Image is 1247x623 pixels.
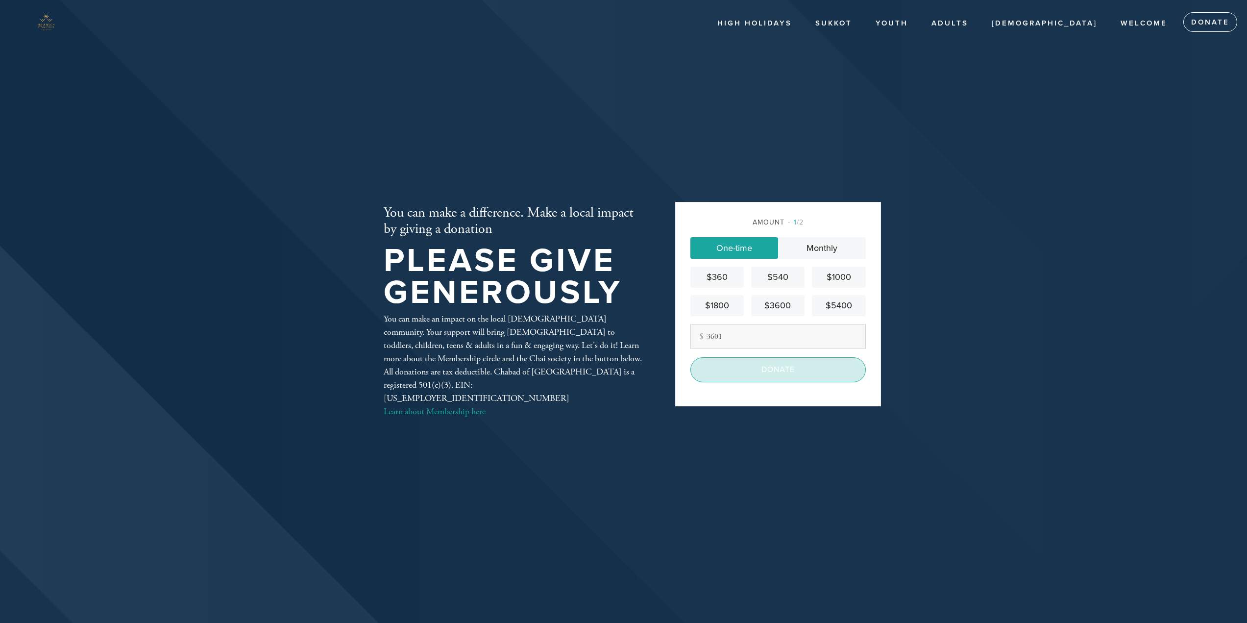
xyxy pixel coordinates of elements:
div: $1800 [694,299,740,312]
a: $1800 [690,295,744,316]
div: $540 [755,271,801,284]
a: [DEMOGRAPHIC_DATA] [984,14,1104,33]
a: $3600 [751,295,805,316]
a: $360 [690,267,744,288]
a: Learn about Membership here [384,406,486,417]
div: $5400 [816,299,861,312]
a: Youth [868,14,915,33]
div: $360 [694,271,740,284]
a: Sukkot [808,14,859,33]
a: $1000 [812,267,865,288]
div: $3600 [755,299,801,312]
a: One-time [690,237,778,259]
div: You can make an impact on the local [DEMOGRAPHIC_DATA] community. Your support will bring [DEMOGR... [384,312,643,418]
h1: Please give generously [384,245,643,308]
a: Welcome [1113,14,1174,33]
input: Other amount [690,324,866,349]
div: $1000 [816,271,861,284]
a: Monthly [778,237,866,259]
a: $540 [751,267,805,288]
div: Amount [690,217,866,227]
input: Donate [690,357,866,382]
img: 3d%20logo3.png [15,5,77,40]
a: High Holidays [710,14,799,33]
span: /2 [788,218,804,226]
h2: You can make a difference. Make a local impact by giving a donation [384,205,643,238]
a: $5400 [812,295,865,316]
a: Donate [1183,12,1237,32]
a: Adults [924,14,976,33]
span: 1 [794,218,797,226]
